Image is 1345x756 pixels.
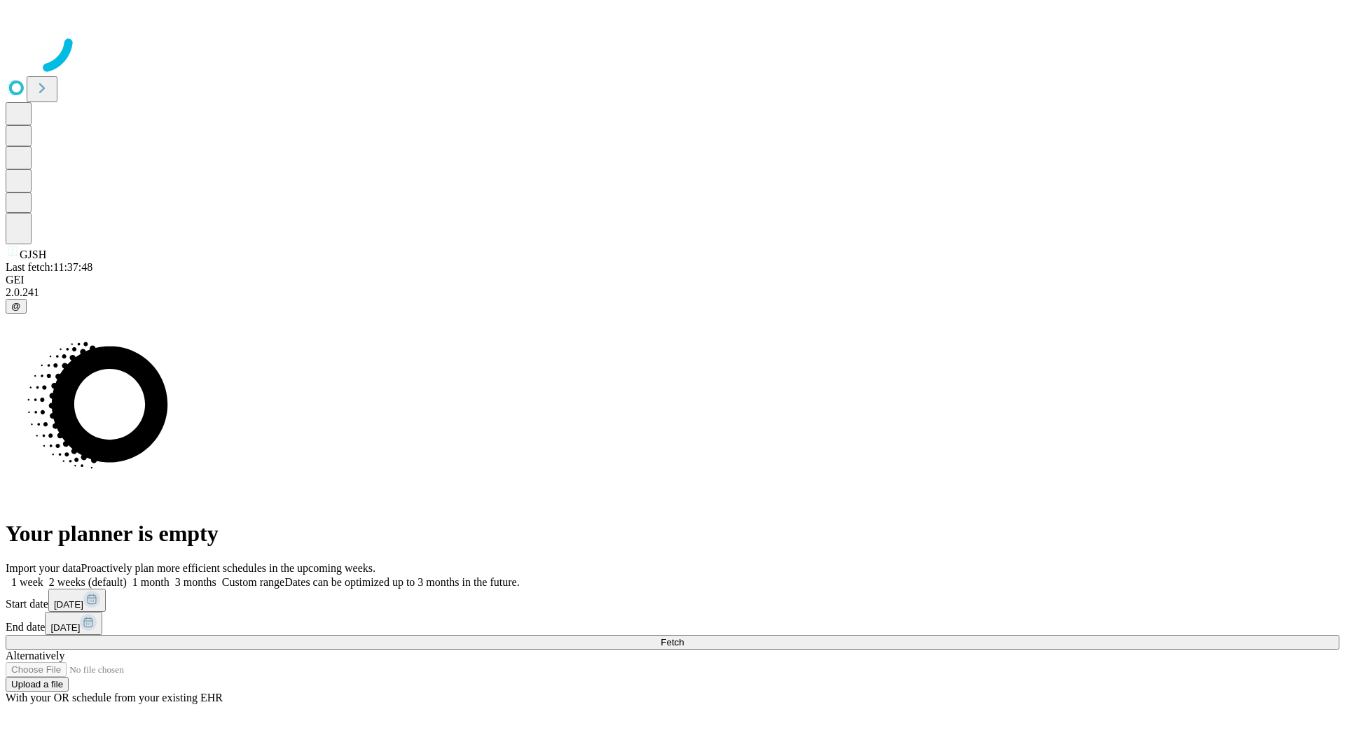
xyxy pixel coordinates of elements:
[54,599,83,610] span: [DATE]
[6,692,223,703] span: With your OR schedule from your existing EHR
[11,301,21,311] span: @
[6,274,1339,286] div: GEI
[6,286,1339,299] div: 2.0.241
[11,576,43,588] span: 1 week
[175,576,216,588] span: 3 months
[6,635,1339,650] button: Fetch
[6,677,69,692] button: Upload a file
[132,576,170,588] span: 1 month
[49,576,127,588] span: 2 weeks (default)
[48,589,106,612] button: [DATE]
[81,562,375,574] span: Proactively plan more efficient schedules in the upcoming weeks.
[6,650,64,661] span: Alternatively
[6,589,1339,612] div: Start date
[45,612,102,635] button: [DATE]
[50,622,80,633] span: [DATE]
[6,521,1339,547] h1: Your planner is empty
[661,637,684,647] span: Fetch
[6,612,1339,635] div: End date
[20,248,46,260] span: GJSH
[284,576,519,588] span: Dates can be optimized up to 3 months in the future.
[222,576,284,588] span: Custom range
[6,562,81,574] span: Import your data
[6,261,92,273] span: Last fetch: 11:37:48
[6,299,27,314] button: @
